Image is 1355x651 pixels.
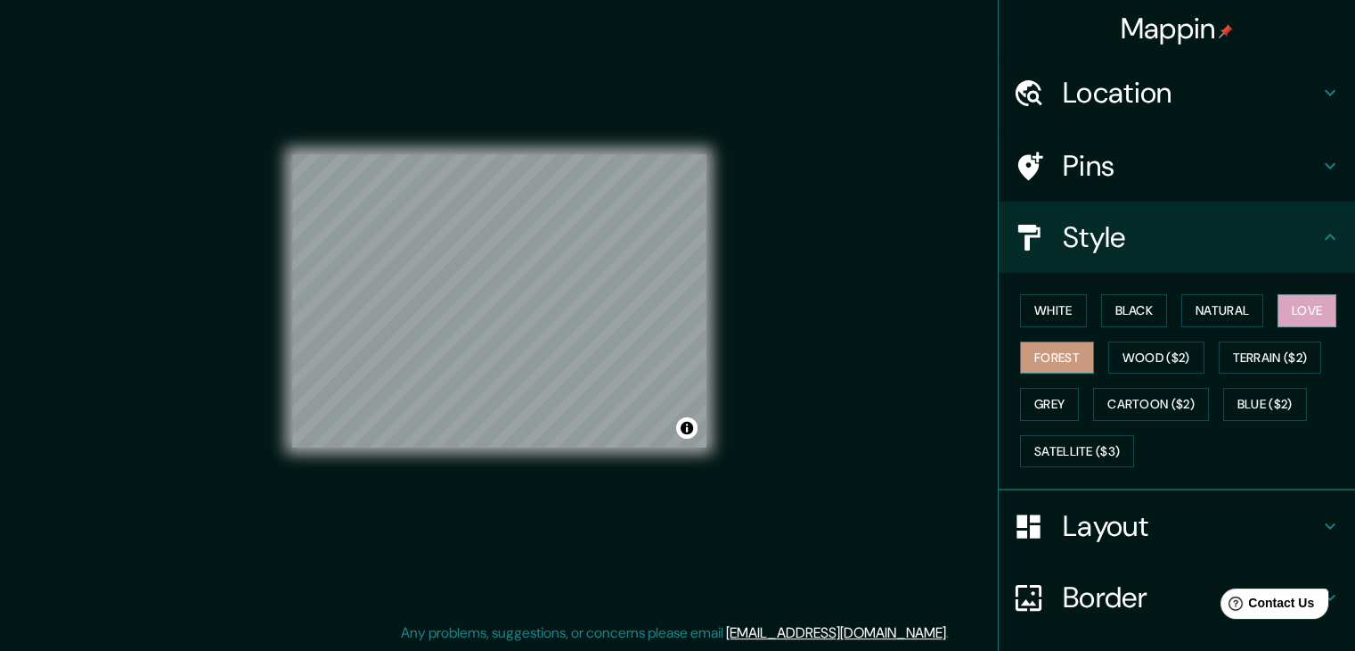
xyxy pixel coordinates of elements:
button: Cartoon ($2) [1093,388,1209,421]
div: Style [999,202,1355,273]
h4: Location [1063,75,1319,111]
h4: Pins [1063,148,1319,184]
button: Terrain ($2) [1219,342,1322,375]
a: [EMAIL_ADDRESS][DOMAIN_NAME] [726,623,946,642]
canvas: Map [292,154,706,448]
button: White [1020,294,1087,327]
h4: Style [1063,219,1319,255]
div: . [949,622,951,644]
div: Pins [999,130,1355,202]
button: Black [1101,294,1168,327]
button: Natural [1181,294,1263,327]
button: Forest [1020,342,1094,375]
button: Grey [1020,388,1079,421]
h4: Mappin [1121,11,1234,46]
h4: Border [1063,580,1319,615]
iframe: Help widget launcher [1196,581,1335,631]
button: Blue ($2) [1223,388,1307,421]
button: Toggle attribution [676,417,698,439]
button: Wood ($2) [1108,342,1204,375]
img: pin-icon.png [1219,24,1233,38]
p: Any problems, suggestions, or concerns please email . [401,622,949,644]
button: Love [1277,294,1336,327]
div: Border [999,562,1355,633]
div: Layout [999,490,1355,562]
div: . [951,622,955,644]
div: Location [999,57,1355,128]
h4: Layout [1063,508,1319,544]
button: Satellite ($3) [1020,435,1134,468]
